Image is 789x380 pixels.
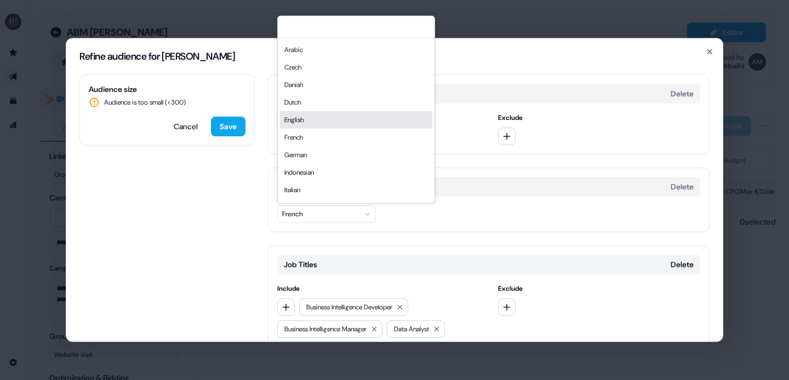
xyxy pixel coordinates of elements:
button: Delete [671,259,694,270]
button: Cancel [165,117,207,136]
button: Delete [671,181,694,192]
div: Arabic [280,41,432,59]
div: Suggestions [278,39,434,203]
span: Business Intelligence Developer [306,302,392,313]
span: Exclude [498,283,701,294]
button: Delete [671,88,694,99]
div: Indonesian [280,164,432,181]
div: Danish [280,76,432,94]
div: Czech [280,59,432,76]
button: Save [211,117,245,136]
span: Data Analyst [394,324,429,335]
div: English [280,111,432,129]
span: Audience is too small (< 300 ) [104,97,186,108]
span: Business Intelligence Manager [284,324,367,335]
h2: Refine audience for [PERSON_NAME] [79,51,710,61]
span: Job Titles [284,259,317,270]
span: Include [277,283,480,294]
button: French [277,205,376,223]
div: Dutch [280,94,432,111]
div: French [280,129,432,146]
div: Italian [280,181,432,199]
div: German [280,146,432,164]
div: Japanese [280,199,432,216]
span: Exclude [498,112,701,123]
span: Audience size [89,84,245,95]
